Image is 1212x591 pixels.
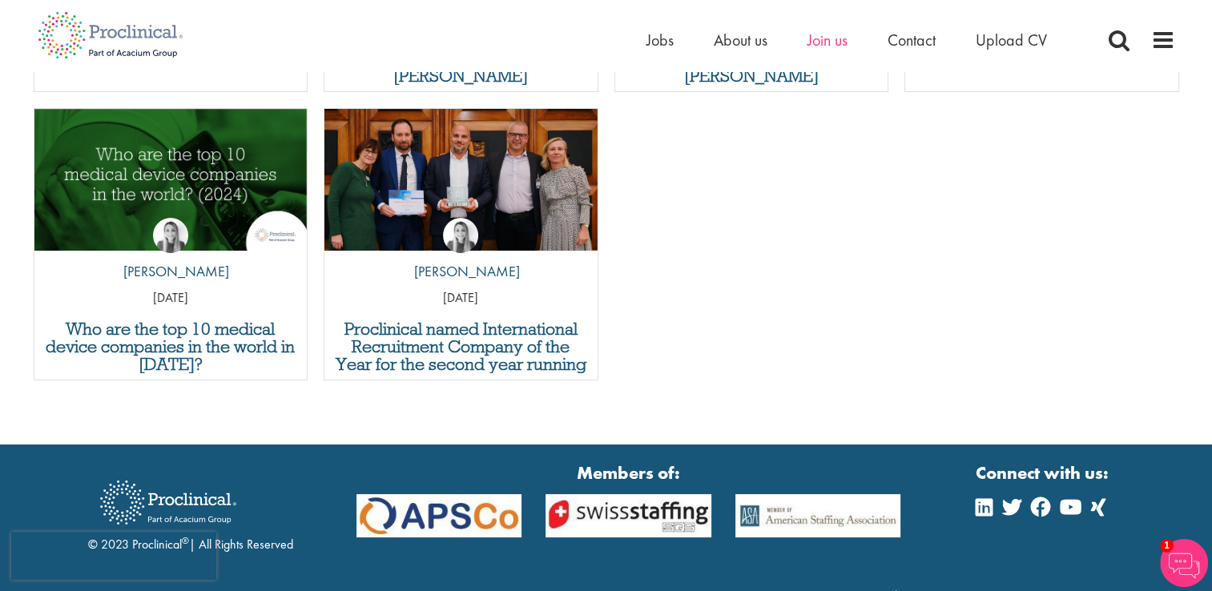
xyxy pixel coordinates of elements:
img: APSCo [534,494,723,538]
a: Who are the top 10 medical device companies in the world in [DATE]? [42,320,300,373]
a: Hannah Burke [PERSON_NAME] [402,218,520,290]
a: Contact [888,30,936,50]
a: Hannah Burke [PERSON_NAME] [111,218,229,290]
img: Top 10 Medical Device Companies 2024 [34,109,308,251]
a: Link to a post [324,109,598,251]
img: Chatbot [1160,539,1208,587]
a: About us [714,30,767,50]
span: 1 [1160,539,1174,553]
a: Upload CV [976,30,1047,50]
a: Proclinical named International Recruitment Company of the Year for the second year running [332,320,590,373]
strong: Members of: [356,460,901,485]
a: Join us [807,30,848,50]
p: [PERSON_NAME] [402,261,520,282]
img: Proclinical Recruitment [88,469,248,536]
img: APSCo [723,494,913,538]
a: Link to a post [34,109,308,251]
img: APSCo [344,494,534,538]
strong: Connect with us: [976,460,1112,485]
div: © 2023 Proclinical | All Rights Reserved [88,468,293,554]
img: Hannah Burke [153,218,188,253]
img: Proclinical receives APSCo International Recruitment Company of the Year award [324,109,598,251]
img: Hannah Burke [443,218,478,253]
a: Jobs [646,30,674,50]
p: [DATE] [34,289,308,308]
iframe: reCAPTCHA [11,532,216,580]
p: [PERSON_NAME] [111,261,229,282]
p: [DATE] [324,289,598,308]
